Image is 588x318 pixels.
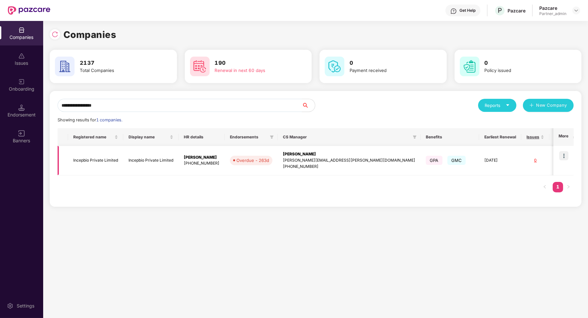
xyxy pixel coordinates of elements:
[123,128,179,146] th: Display name
[350,59,425,67] h3: 0
[123,146,179,175] td: Incepbio Private Limited
[459,8,476,13] div: Get Help
[129,134,168,140] span: Display name
[80,59,156,67] h3: 2137
[58,117,122,122] span: Showing results for
[563,182,574,192] li: Next Page
[283,164,415,170] div: [PHONE_NUMBER]
[566,185,570,189] span: right
[184,154,219,161] div: [PERSON_NAME]
[539,5,566,11] div: Pazcare
[96,117,122,122] span: 1 companies.
[18,27,25,33] img: svg+xml;base64,PHN2ZyBpZD0iQ29tcGFuaWVzIiB4bWxucz0iaHR0cDovL3d3dy53My5vcmcvMjAwMC9zdmciIHdpZHRoPS...
[18,104,25,111] img: svg+xml;base64,PHN2ZyB3aWR0aD0iMTQuNSIgaGVpZ2h0PSIxNC41IiB2aWV3Qm94PSIwIDAgMTYgMTYiIGZpbGw9Im5vbm...
[447,156,466,165] span: GMC
[426,156,442,165] span: GPA
[411,133,418,141] span: filter
[283,157,415,164] div: [PERSON_NAME][EMAIL_ADDRESS][PERSON_NAME][DOMAIN_NAME]
[559,151,568,160] img: icon
[184,160,219,167] div: [PHONE_NUMBER]
[68,128,123,146] th: Registered name
[450,8,457,14] img: svg+xml;base64,PHN2ZyBpZD0iSGVscC0zMngzMiIgeG1sbnM9Imh0dHA6Ly93d3cudzMub3JnLzIwMDAvc3ZnIiB3aWR0aD...
[18,130,25,137] img: svg+xml;base64,PHN2ZyB3aWR0aD0iMTYiIGhlaWdodD0iMTYiIHZpZXdCb3g9IjAgMCAxNiAxNiIgZmlsbD0ibm9uZSIgeG...
[553,182,563,192] a: 1
[413,135,417,139] span: filter
[553,128,574,146] th: More
[485,102,510,109] div: Reports
[283,151,415,157] div: [PERSON_NAME]
[485,67,561,74] div: Policy issued
[268,133,275,141] span: filter
[523,99,574,112] button: plusNew Company
[55,57,75,76] img: svg+xml;base64,PHN2ZyB4bWxucz0iaHR0cDovL3d3dy53My5vcmcvMjAwMC9zdmciIHdpZHRoPSI2MCIgaGVpZ2h0PSI2MC...
[179,128,225,146] th: HR details
[350,67,425,74] div: Payment received
[63,27,116,42] h1: Companies
[15,303,36,309] div: Settings
[18,53,25,59] img: svg+xml;base64,PHN2ZyBpZD0iSXNzdWVzX2Rpc2FibGVkIiB4bWxucz0iaHR0cDovL3d3dy53My5vcmcvMjAwMC9zdmciIH...
[302,103,315,108] span: search
[283,134,410,140] span: CS Manager
[7,303,13,309] img: svg+xml;base64,PHN2ZyBpZD0iU2V0dGluZy0yMHgyMCIgeG1sbnM9Imh0dHA6Ly93d3cudzMub3JnLzIwMDAvc3ZnIiB3aW...
[325,57,344,76] img: svg+xml;base64,PHN2ZyB4bWxucz0iaHR0cDovL3d3dy53My5vcmcvMjAwMC9zdmciIHdpZHRoPSI2MCIgaGVpZ2h0PSI2MC...
[302,99,315,112] button: search
[529,103,534,108] span: plus
[543,185,547,189] span: left
[80,67,156,74] div: Total Companies
[18,79,25,85] img: svg+xml;base64,PHN2ZyB3aWR0aD0iMjAiIGhlaWdodD0iMjAiIHZpZXdCb3g9IjAgMCAyMCAyMCIgZmlsbD0ibm9uZSIgeG...
[536,102,567,109] span: New Company
[230,134,267,140] span: Endorsements
[508,8,526,14] div: Pazcare
[485,59,561,67] h3: 0
[215,67,291,74] div: Renewal in next 60 days
[236,157,269,164] div: Overdue - 263d
[539,11,566,16] div: Partner_admin
[479,128,521,146] th: Earliest Renewal
[270,135,274,139] span: filter
[8,6,50,15] img: New Pazcare Logo
[479,146,521,175] td: [DATE]
[215,59,291,67] h3: 190
[540,182,550,192] li: Previous Page
[498,7,502,14] span: P
[563,182,574,192] button: right
[460,57,479,76] img: svg+xml;base64,PHN2ZyB4bWxucz0iaHR0cDovL3d3dy53My5vcmcvMjAwMC9zdmciIHdpZHRoPSI2MCIgaGVpZ2h0PSI2MC...
[68,146,123,175] td: Incepbio Private Limited
[527,134,539,140] span: Issues
[506,103,510,107] span: caret-down
[540,182,550,192] button: left
[527,157,544,164] div: 0
[73,134,113,140] span: Registered name
[190,57,210,76] img: svg+xml;base64,PHN2ZyB4bWxucz0iaHR0cDovL3d3dy53My5vcmcvMjAwMC9zdmciIHdpZHRoPSI2MCIgaGVpZ2h0PSI2MC...
[421,128,479,146] th: Benefits
[52,31,58,38] img: svg+xml;base64,PHN2ZyBpZD0iUmVsb2FkLTMyeDMyIiB4bWxucz0iaHR0cDovL3d3dy53My5vcmcvMjAwMC9zdmciIHdpZH...
[521,128,549,146] th: Issues
[574,8,579,13] img: svg+xml;base64,PHN2ZyBpZD0iRHJvcGRvd24tMzJ4MzIiIHhtbG5zPSJodHRwOi8vd3d3LnczLm9yZy8yMDAwL3N2ZyIgd2...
